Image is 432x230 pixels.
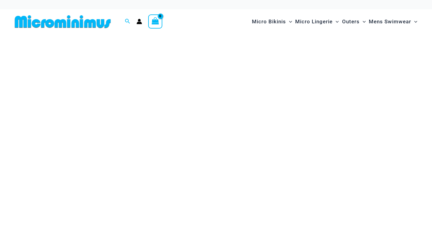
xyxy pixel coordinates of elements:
[250,12,294,31] a: Micro BikinisMenu ToggleMenu Toggle
[125,18,130,25] a: Search icon link
[252,14,286,29] span: Micro Bikinis
[294,12,340,31] a: Micro LingerieMenu ToggleMenu Toggle
[295,14,333,29] span: Micro Lingerie
[341,12,367,31] a: OutersMenu ToggleMenu Toggle
[249,11,420,32] nav: Site Navigation
[286,14,292,29] span: Menu Toggle
[148,14,162,29] a: View Shopping Cart, empty
[369,14,411,29] span: Mens Swimwear
[360,14,366,29] span: Menu Toggle
[333,14,339,29] span: Menu Toggle
[367,12,419,31] a: Mens SwimwearMenu ToggleMenu Toggle
[411,14,417,29] span: Menu Toggle
[12,15,113,29] img: MM SHOP LOGO FLAT
[342,14,360,29] span: Outers
[137,19,142,24] a: Account icon link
